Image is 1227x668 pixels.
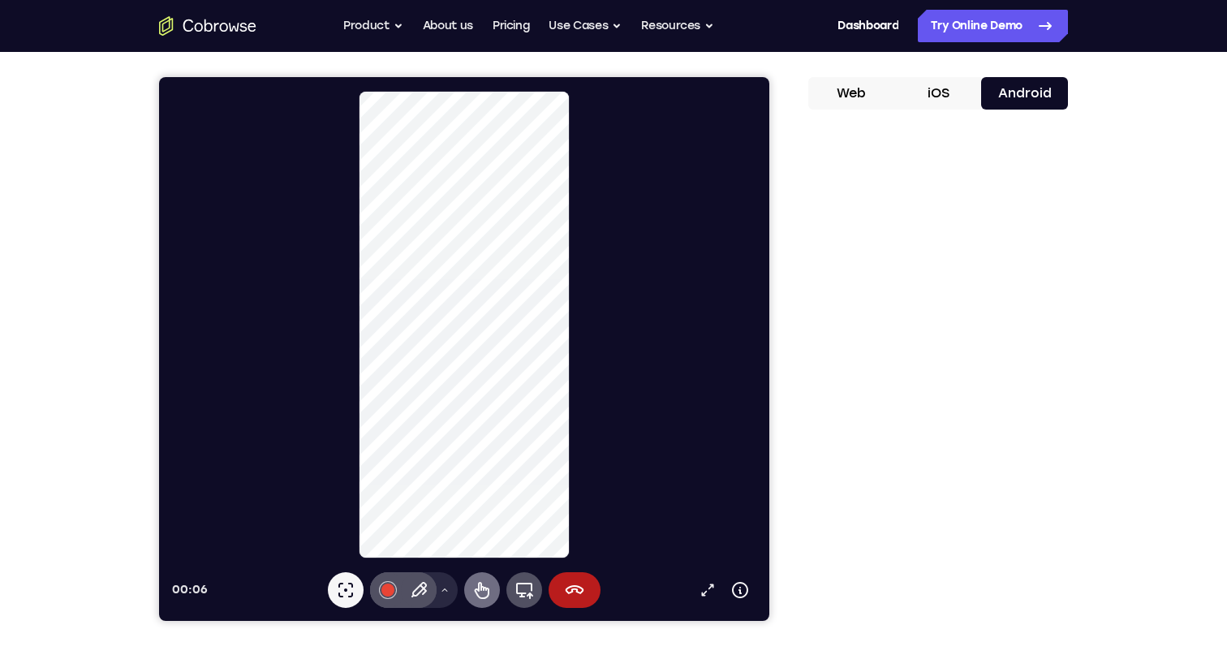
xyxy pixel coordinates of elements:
[493,10,530,42] a: Pricing
[981,77,1068,110] button: Android
[423,10,473,42] a: About us
[565,497,597,529] button: Device info
[895,77,982,110] button: iOS
[641,10,714,42] button: Resources
[211,495,247,531] button: Annotations color
[808,77,895,110] button: Web
[169,495,204,531] button: Laser pointer
[347,495,383,531] button: Full device
[837,10,898,42] a: Dashboard
[532,497,565,529] a: Popout
[390,495,441,531] button: End session
[273,495,299,531] button: Drawing tools menu
[159,77,769,621] iframe: Agent
[305,495,341,531] button: Remote control
[242,495,278,531] button: Pen
[159,16,256,36] a: Go to the home page
[549,10,622,42] button: Use Cases
[918,10,1068,42] a: Try Online Demo
[343,10,403,42] button: Product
